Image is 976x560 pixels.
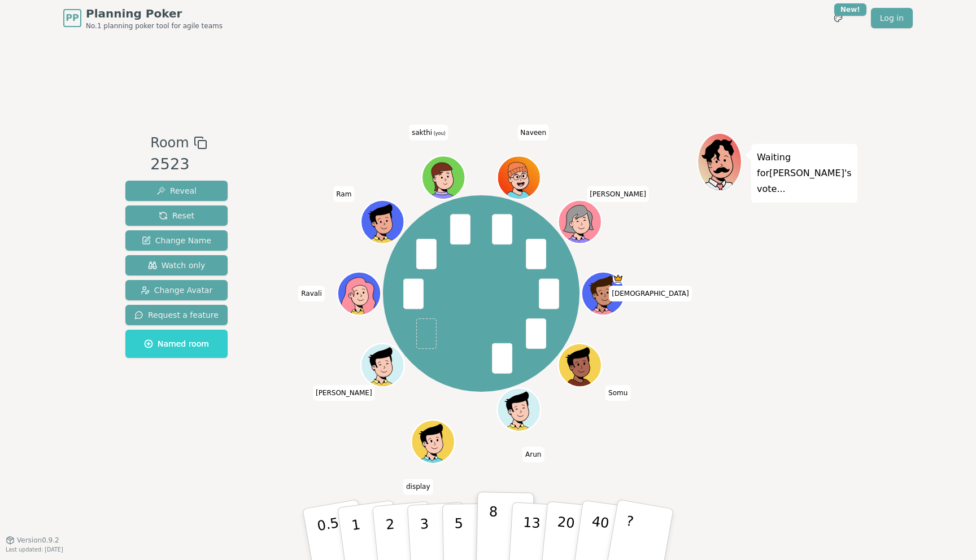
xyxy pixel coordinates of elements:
span: Click to change your name [333,186,354,202]
button: Request a feature [125,305,228,325]
button: Named room [125,330,228,358]
span: Click to change your name [409,125,448,141]
div: New! [834,3,866,16]
span: Click to change your name [609,286,691,301]
span: Click to change your name [403,479,433,495]
span: Named room [144,338,209,349]
div: 2523 [150,153,207,176]
button: Reset [125,205,228,226]
button: New! [828,8,848,28]
span: Shiva is the host [612,273,623,284]
button: Click to change your avatar [423,158,464,198]
span: Last updated: [DATE] [6,546,63,553]
span: Click to change your name [517,125,549,141]
button: Watch only [125,255,228,275]
p: Waiting for [PERSON_NAME] 's vote... [757,150,852,197]
span: Click to change your name [587,186,649,202]
span: Change Avatar [141,285,213,296]
span: Change Name [142,235,211,246]
span: No.1 planning poker tool for agile teams [86,21,223,30]
button: Version0.9.2 [6,536,59,545]
a: Log in [871,8,913,28]
span: Reset [159,210,194,221]
span: Planning Poker [86,6,223,21]
span: Click to change your name [605,385,630,401]
span: Request a feature [134,309,219,321]
span: Reveal [156,185,197,196]
button: Change Name [125,230,228,251]
span: Version 0.9.2 [17,536,59,545]
span: Watch only [148,260,206,271]
button: Change Avatar [125,280,228,300]
span: Click to change your name [313,385,375,401]
span: Room [150,133,189,153]
span: Click to change your name [522,447,544,462]
span: PP [66,11,79,25]
a: PPPlanning PokerNo.1 planning poker tool for agile teams [63,6,223,30]
span: (you) [432,131,446,136]
button: Reveal [125,181,228,201]
span: Click to change your name [298,286,325,301]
